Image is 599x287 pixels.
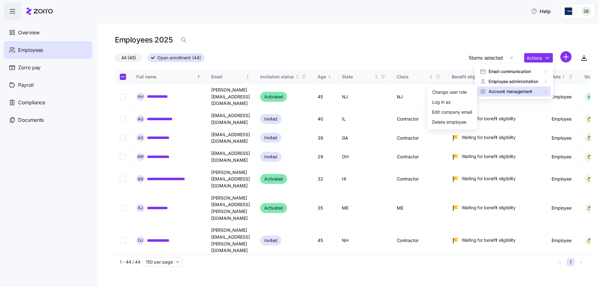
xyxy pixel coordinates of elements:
[432,119,466,126] div: Delete employee
[432,109,472,116] div: Edit company email
[489,88,532,95] span: Account management
[432,99,450,106] div: Log in as
[432,89,467,96] div: Change user role
[489,68,531,75] span: Email communication
[489,78,538,85] span: Employee administration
